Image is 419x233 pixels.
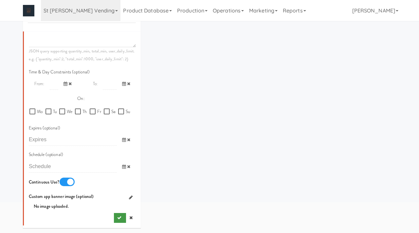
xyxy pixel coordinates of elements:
[29,193,94,200] span: Custom app banner image (optional)
[46,108,57,116] label: Tu
[29,161,117,173] input: Schedule
[29,68,90,76] label: Time & Day Constraints (optional)
[29,134,117,146] input: Expires
[104,109,111,114] input: Sa
[23,5,34,16] img: Micromart
[90,108,101,116] label: Fr
[104,108,116,116] label: Sa
[29,109,37,114] input: Mo
[87,78,103,90] span: To:
[59,109,67,114] input: We
[59,108,72,116] label: We
[46,109,53,114] input: Tu
[118,109,126,114] input: Su
[29,151,63,159] label: Schedule (optional)
[34,203,136,211] div: No image uploaded.
[75,109,82,114] input: Th
[29,124,60,132] label: Expires (optional)
[29,78,50,90] span: From:
[77,95,84,103] label: On:
[90,109,97,114] input: Fr
[29,108,43,116] label: Mo
[118,108,130,116] label: Su
[29,48,135,62] small: JSON query supporting quantity_min, total_min, user_daily_limit. e.g. {"quantity_min":2, "total_m...
[29,178,78,188] div: Continuous Use?
[75,108,87,116] label: Th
